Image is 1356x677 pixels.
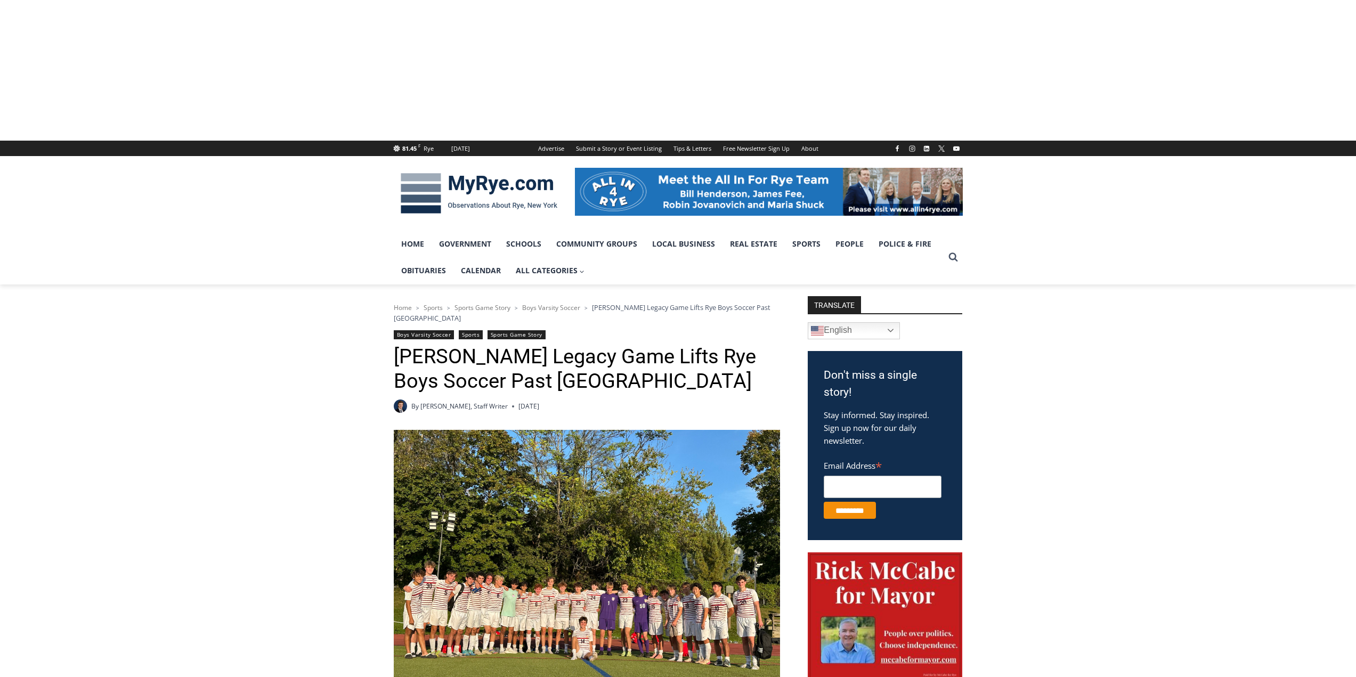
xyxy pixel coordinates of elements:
span: All Categories [516,265,585,276]
strong: TRANSLATE [808,296,861,313]
time: [DATE] [518,401,539,411]
span: > [515,304,518,312]
div: Rye [424,144,434,153]
a: Calendar [453,257,508,284]
a: Community Groups [549,231,645,257]
a: Advertise [532,141,570,156]
nav: Secondary Navigation [532,141,824,156]
a: Schools [499,231,549,257]
a: Tips & Letters [668,141,717,156]
a: Obituaries [394,257,453,284]
img: MyRye.com [394,166,564,221]
a: Home [394,231,432,257]
a: X [935,142,948,155]
a: Sports [785,231,828,257]
a: Police & Fire [871,231,939,257]
span: [PERSON_NAME] Legacy Game Lifts Rye Boys Soccer Past [GEOGRAPHIC_DATA] [394,303,770,323]
span: By [411,401,419,411]
span: 81.45 [402,144,417,152]
div: [DATE] [451,144,470,153]
h3: Don't miss a single story! [824,367,946,401]
a: Facebook [891,142,904,155]
a: [PERSON_NAME], Staff Writer [420,402,508,411]
a: All Categories [508,257,592,284]
button: View Search Form [944,248,963,267]
a: About [795,141,824,156]
a: English [808,322,900,339]
a: Linkedin [920,142,933,155]
nav: Breadcrumbs [394,302,780,324]
a: Instagram [906,142,919,155]
a: Sports Game Story [454,303,510,312]
a: YouTube [950,142,963,155]
a: Local Business [645,231,722,257]
span: > [584,304,588,312]
a: Sports Game Story [488,330,546,339]
p: Stay informed. Stay inspired. Sign up now for our daily newsletter. [824,409,946,447]
nav: Primary Navigation [394,231,944,284]
span: > [447,304,450,312]
img: All in for Rye [575,168,963,216]
img: Charlie Morris headshot PROFESSIONAL HEADSHOT [394,399,407,413]
a: Home [394,303,412,312]
a: Sports [459,330,483,339]
a: Boys Varsity Soccer [394,330,454,339]
a: Real Estate [722,231,785,257]
a: Submit a Story or Event Listing [570,141,668,156]
a: Boys Varsity Soccer [522,303,580,312]
span: > [416,304,419,312]
a: Government [432,231,499,257]
a: Sports [424,303,443,312]
a: Author image [394,399,407,413]
img: en [811,324,824,337]
span: F [418,143,420,149]
a: People [828,231,871,257]
a: Free Newsletter Sign Up [717,141,795,156]
label: Email Address [824,455,941,474]
h1: [PERSON_NAME] Legacy Game Lifts Rye Boys Soccer Past [GEOGRAPHIC_DATA] [394,345,780,393]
